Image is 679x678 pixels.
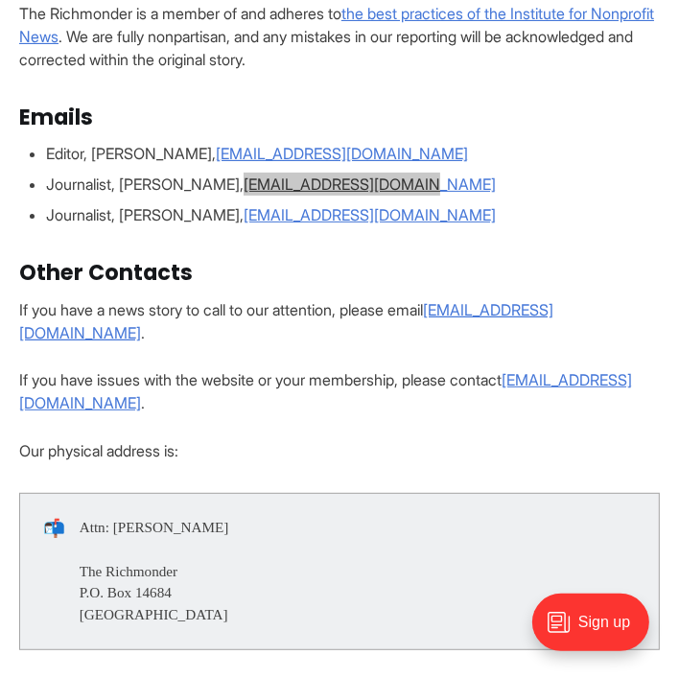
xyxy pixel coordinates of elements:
li: Journalist, [PERSON_NAME], [46,173,660,196]
div: Attn: [PERSON_NAME] The Richmonder P.O. Box 14684 [GEOGRAPHIC_DATA] [80,517,229,626]
p: Our physical address is: [19,439,660,462]
p: If you have issues with the website or your membership, please contact . [19,368,660,414]
li: Editor, [PERSON_NAME], [46,142,660,165]
a: [EMAIL_ADDRESS][DOMAIN_NAME] [244,205,496,224]
div: 📬 [43,517,80,626]
a: [EMAIL_ADDRESS][DOMAIN_NAME] [19,300,553,342]
a: [EMAIL_ADDRESS][DOMAIN_NAME] [244,175,496,194]
p: If you have a news story to call to our attention, please email . [19,298,660,344]
iframe: portal-trigger [516,584,679,678]
h3: Emails [19,105,660,130]
a: [EMAIL_ADDRESS][DOMAIN_NAME] [216,144,468,163]
p: The Richmonder is a member of and adheres to . We are fully nonpartisan, and any mistakes in our ... [19,2,660,71]
h3: Other Contacts [19,261,660,286]
li: Journalist, [PERSON_NAME], [46,203,660,226]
